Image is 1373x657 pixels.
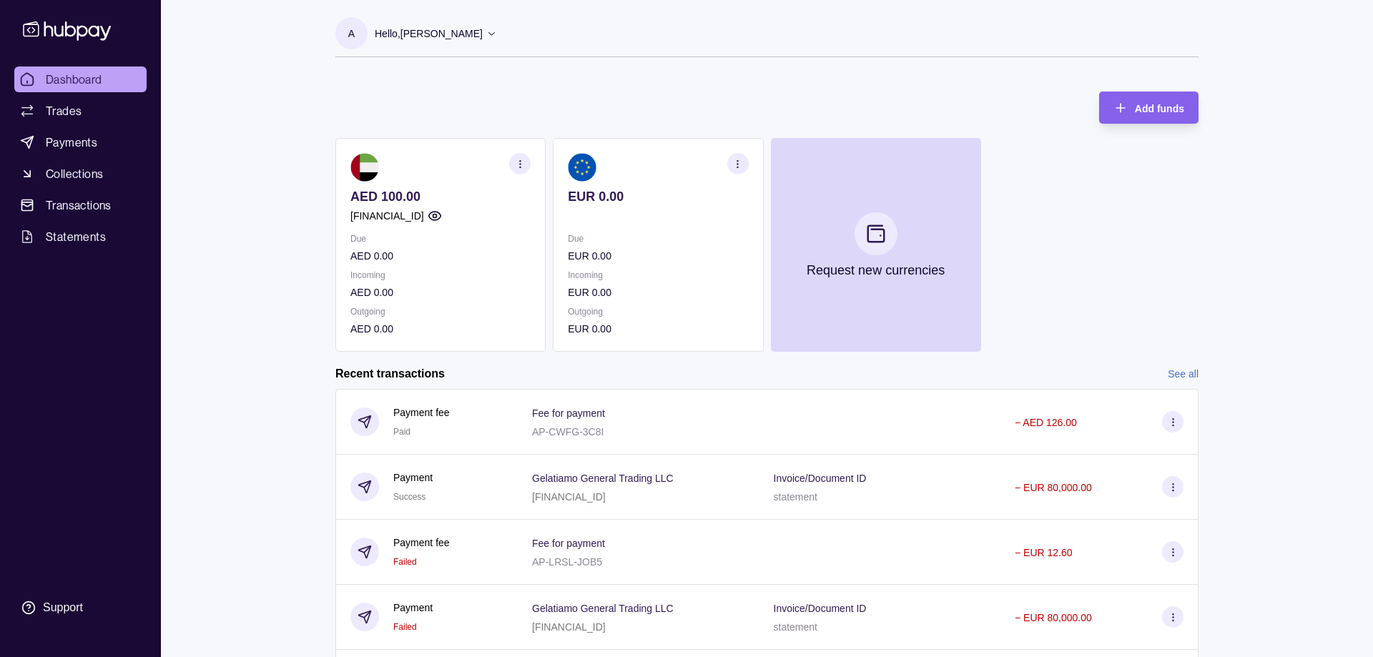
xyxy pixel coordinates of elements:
[774,473,867,484] p: Invoice/Document ID
[393,492,425,502] span: Success
[350,267,531,283] p: Incoming
[1015,612,1092,623] p: − EUR 80,000.00
[350,321,531,337] p: AED 0.00
[350,304,531,320] p: Outgoing
[375,26,483,41] p: Hello, [PERSON_NAME]
[568,248,748,264] p: EUR 0.00
[350,153,379,182] img: ae
[46,165,103,182] span: Collections
[532,491,606,503] p: [FINANCIAL_ID]
[393,535,450,550] p: Payment fee
[46,134,97,151] span: Payments
[350,208,424,224] p: [FINANCIAL_ID]
[532,473,674,484] p: Gelatiamo General Trading LLC
[14,98,147,124] a: Trades
[393,622,417,632] span: Failed
[532,538,605,549] p: Fee for payment
[1099,92,1199,124] button: Add funds
[771,138,981,352] button: Request new currencies
[393,427,410,437] span: Paid
[774,621,817,633] p: statement
[532,603,674,614] p: Gelatiamo General Trading LLC
[568,189,748,204] p: EUR 0.00
[14,593,147,623] a: Support
[43,600,83,616] div: Support
[393,600,433,616] p: Payment
[335,366,445,382] h2: Recent transactions
[568,231,748,247] p: Due
[46,102,82,119] span: Trades
[568,267,748,283] p: Incoming
[46,228,106,245] span: Statements
[774,491,817,503] p: statement
[568,285,748,300] p: EUR 0.00
[1015,547,1073,558] p: − EUR 12.60
[350,285,531,300] p: AED 0.00
[568,153,596,182] img: eu
[393,470,433,485] p: Payment
[1168,366,1199,382] a: See all
[46,197,112,214] span: Transactions
[807,262,945,278] p: Request new currencies
[1015,417,1077,428] p: − AED 126.00
[14,161,147,187] a: Collections
[532,407,605,419] p: Fee for payment
[532,621,606,633] p: [FINANCIAL_ID]
[568,304,748,320] p: Outgoing
[46,71,102,88] span: Dashboard
[532,556,602,568] p: AP-LRSL-JOB5
[350,231,531,247] p: Due
[14,129,147,155] a: Payments
[14,192,147,218] a: Transactions
[774,603,867,614] p: Invoice/Document ID
[1015,482,1092,493] p: − EUR 80,000.00
[568,321,748,337] p: EUR 0.00
[1135,103,1184,114] span: Add funds
[393,557,417,567] span: Failed
[348,26,355,41] p: A
[532,426,604,438] p: AP-CWFG-3C8I
[350,189,531,204] p: AED 100.00
[14,224,147,250] a: Statements
[393,405,450,420] p: Payment fee
[14,66,147,92] a: Dashboard
[350,248,531,264] p: AED 0.00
